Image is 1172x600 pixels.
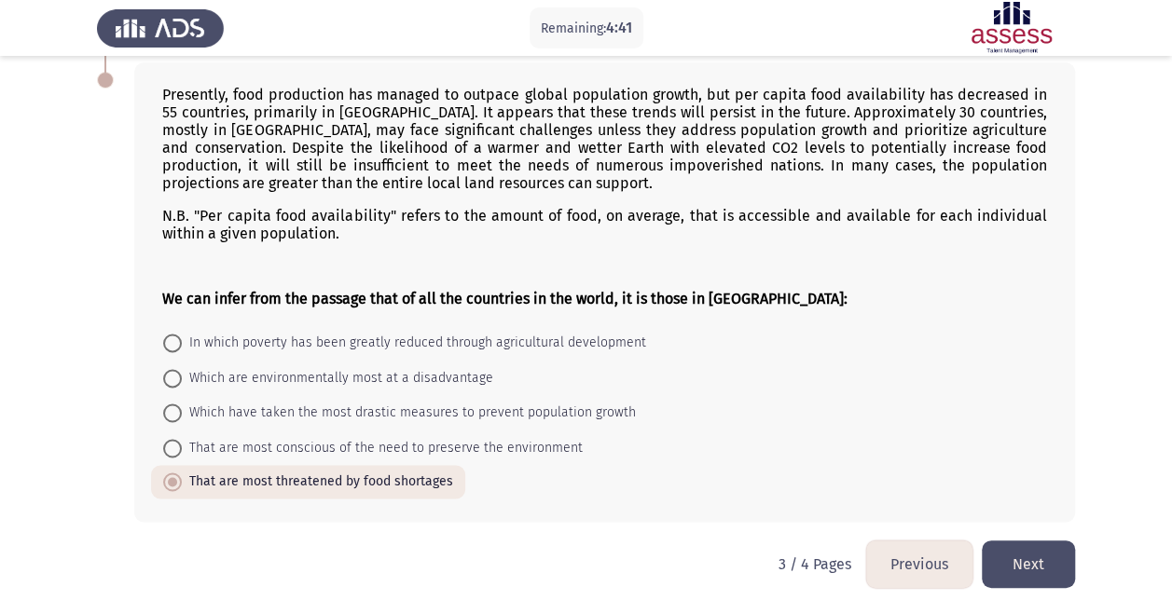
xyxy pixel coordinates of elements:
[182,367,493,389] span: Which are environmentally most at a disadvantage
[182,402,636,424] span: Which have taken the most drastic measures to prevent population growth
[606,19,632,36] span: 4:41
[182,437,583,459] span: That are most conscious of the need to preserve the environment
[182,332,646,354] span: In which poverty has been greatly reduced through agricultural development
[982,540,1075,588] button: load next page
[162,290,848,307] b: We can infer from the passage that of all the countries in the world, it is those in [GEOGRAPHIC_...
[541,17,632,40] p: Remaining:
[162,207,1047,242] p: N.B. "Per capita food availability" refers to the amount of food, on average, that is accessible ...
[162,86,1047,307] div: Presently, food production has managed to outpace global population growth, but per capita food a...
[948,2,1075,54] img: Assessment logo of ASSESS English Language Assessment (3 Module) (Ad - IB)
[182,470,453,493] span: That are most threatened by food shortages
[97,2,224,54] img: Assess Talent Management logo
[866,540,972,588] button: load previous page
[779,555,851,573] p: 3 / 4 Pages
